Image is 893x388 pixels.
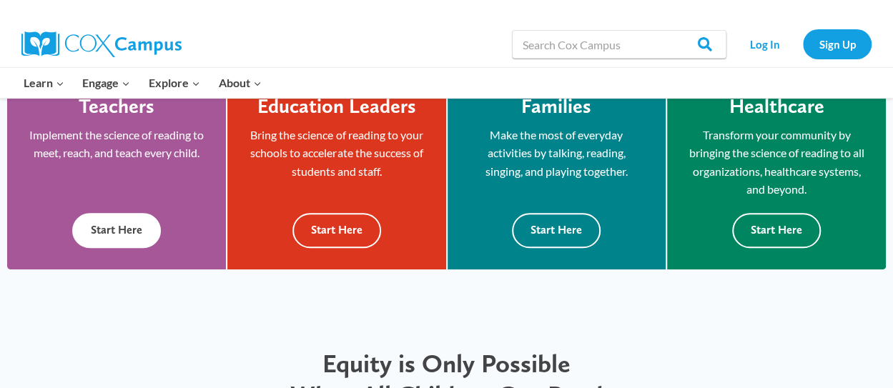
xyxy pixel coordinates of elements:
[512,213,601,248] button: Start Here
[512,30,726,59] input: Search Cox Campus
[521,94,591,119] h4: Families
[249,126,424,181] p: Bring the science of reading to your schools to accelerate the success of students and staff.
[689,126,864,199] p: Transform your community by bringing the science of reading to all organizations, healthcare syst...
[209,68,271,98] button: Child menu of About
[734,29,796,59] a: Log In
[72,213,161,248] button: Start Here
[469,126,644,181] p: Make the most of everyday activities by talking, reading, singing, and playing together.
[14,68,270,98] nav: Primary Navigation
[79,94,154,119] h4: Teachers
[732,213,821,248] button: Start Here
[139,68,209,98] button: Child menu of Explore
[667,73,886,269] a: Healthcare Transform your community by bringing the science of reading to all organizations, heal...
[74,68,140,98] button: Child menu of Engage
[21,31,182,57] img: Cox Campus
[7,73,226,269] a: Teachers Implement the science of reading to meet, reach, and teach every child. Start Here
[803,29,872,59] a: Sign Up
[729,94,824,119] h4: Healthcare
[292,213,381,248] button: Start Here
[14,68,74,98] button: Child menu of Learn
[734,29,872,59] nav: Secondary Navigation
[227,73,445,269] a: Education Leaders Bring the science of reading to your schools to accelerate the success of stude...
[29,126,204,162] p: Implement the science of reading to meet, reach, and teach every child.
[257,94,416,119] h4: Education Leaders
[448,73,666,269] a: Families Make the most of everyday activities by talking, reading, singing, and playing together....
